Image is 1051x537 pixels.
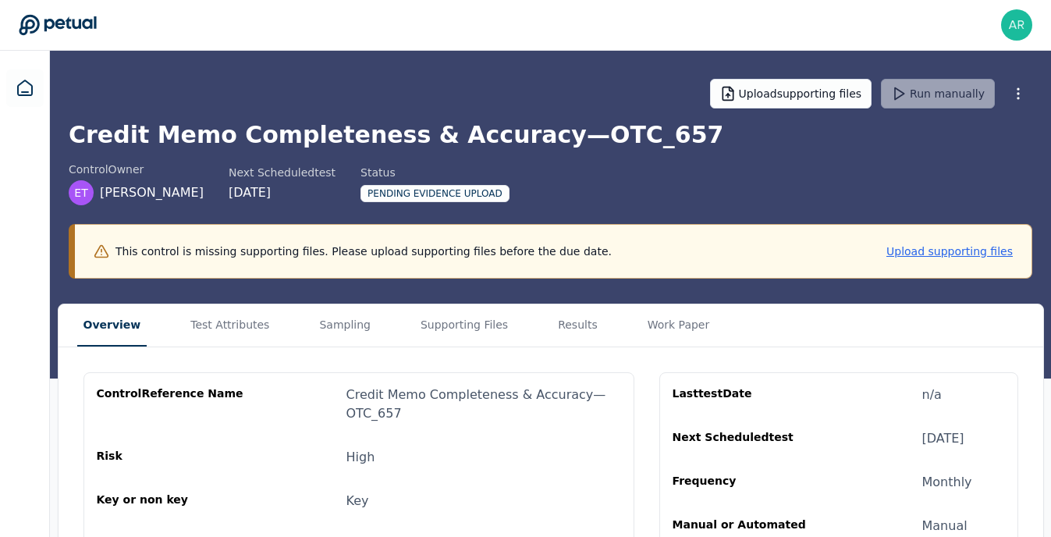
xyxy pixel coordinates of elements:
button: Run manually [881,79,995,108]
span: [PERSON_NAME] [100,183,204,202]
h1: Credit Memo Completeness & Accuracy — OTC_657 [69,121,1032,149]
div: Key or non key [97,492,247,510]
button: Uploadsupporting files [710,79,872,108]
div: Risk [97,448,247,467]
button: Upload supporting files [886,244,1013,259]
div: Pending Evidence Upload [360,185,510,202]
div: Credit Memo Completeness & Accuracy — OTC_657 [346,386,621,423]
button: Overview [77,304,147,347]
div: n/a [922,386,942,404]
div: Frequency [673,473,822,492]
div: Key [346,492,369,510]
button: Supporting Files [414,304,514,347]
div: control Owner [69,162,204,177]
button: Work Paper [641,304,716,347]
a: Dashboard [6,69,44,107]
div: control Reference Name [97,386,247,423]
div: Status [360,165,510,180]
button: More Options [1004,80,1032,108]
p: This control is missing supporting files. Please upload supporting files before the due date. [115,244,612,259]
span: ET [74,185,87,201]
img: Abishek Ravi [1001,9,1032,41]
div: [DATE] [922,429,964,448]
button: Sampling [313,304,377,347]
div: [DATE] [229,183,336,202]
a: Go to Dashboard [19,14,97,36]
div: Next Scheduled test [673,429,822,448]
div: Monthly [922,473,972,492]
div: Last test Date [673,386,822,404]
div: Manual or Automated [673,517,822,535]
div: Next Scheduled test [229,165,336,180]
div: High [346,448,375,467]
div: Manual [922,517,968,535]
button: Results [552,304,604,347]
button: Test Attributes [184,304,275,347]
